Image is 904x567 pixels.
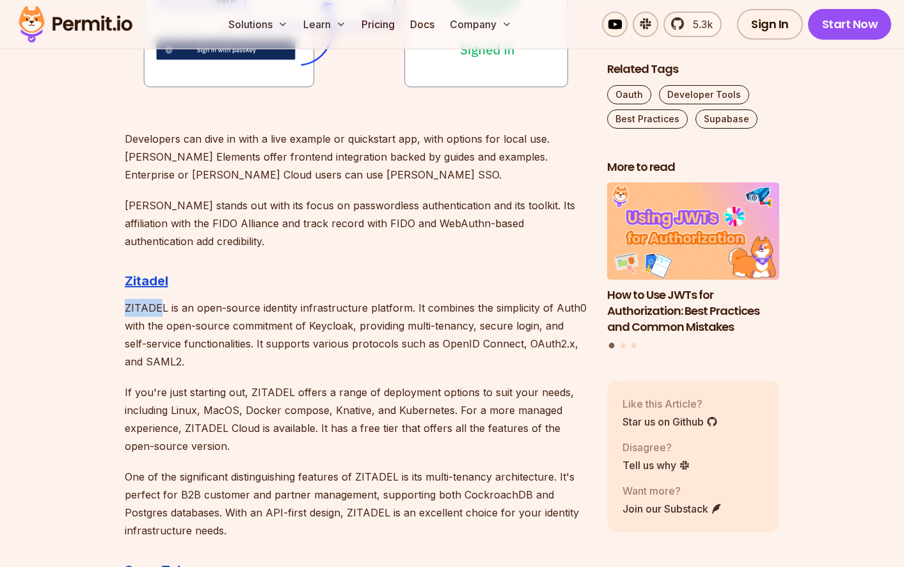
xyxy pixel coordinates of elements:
[125,130,587,184] p: Developers can dive in with a live example or quickstart app, with options for local use. [PERSON...
[622,501,722,516] a: Join our Substack
[737,9,803,40] a: Sign In
[622,396,718,411] p: Like this Article?
[607,183,780,335] li: 1 of 3
[125,468,587,539] p: One of the significant distinguishing features of ZITADEL is its multi-tenancy architecture. It's...
[607,85,651,104] a: Oauth
[808,9,892,40] a: Start Now
[607,61,780,77] h2: Related Tags
[405,12,440,37] a: Docs
[607,109,688,129] a: Best Practices
[621,343,626,348] button: Go to slide 2
[607,183,780,280] img: How to Use JWTs for Authorization: Best Practices and Common Mistakes
[622,458,690,473] a: Tell us why
[223,12,293,37] button: Solutions
[622,440,690,455] p: Disagree?
[356,12,400,37] a: Pricing
[125,273,168,289] a: Zitadel
[695,109,757,129] a: Supabase
[13,3,138,46] img: Permit logo
[659,85,749,104] a: Developer Tools
[663,12,722,37] a: 5.3k
[298,12,351,37] button: Learn
[685,17,713,32] span: 5.3k
[125,299,587,371] p: ZITADEL is an open-source identity infrastructure platform. It combines the simplicity of Auth0 w...
[607,287,780,335] h3: How to Use JWTs for Authorization: Best Practices and Common Mistakes
[125,383,587,455] p: If you're just starting out, ZITADEL offers a range of deployment options to suit your needs, inc...
[609,343,615,349] button: Go to slide 1
[607,183,780,335] a: How to Use JWTs for Authorization: Best Practices and Common MistakesHow to Use JWTs for Authoriz...
[607,159,780,175] h2: More to read
[622,414,718,429] a: Star us on Github
[622,483,722,499] p: Want more?
[631,343,637,348] button: Go to slide 3
[125,196,587,250] p: [PERSON_NAME] stands out with its focus on passwordless authentication and its toolkit. Its affil...
[607,183,780,351] div: Posts
[445,12,517,37] button: Company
